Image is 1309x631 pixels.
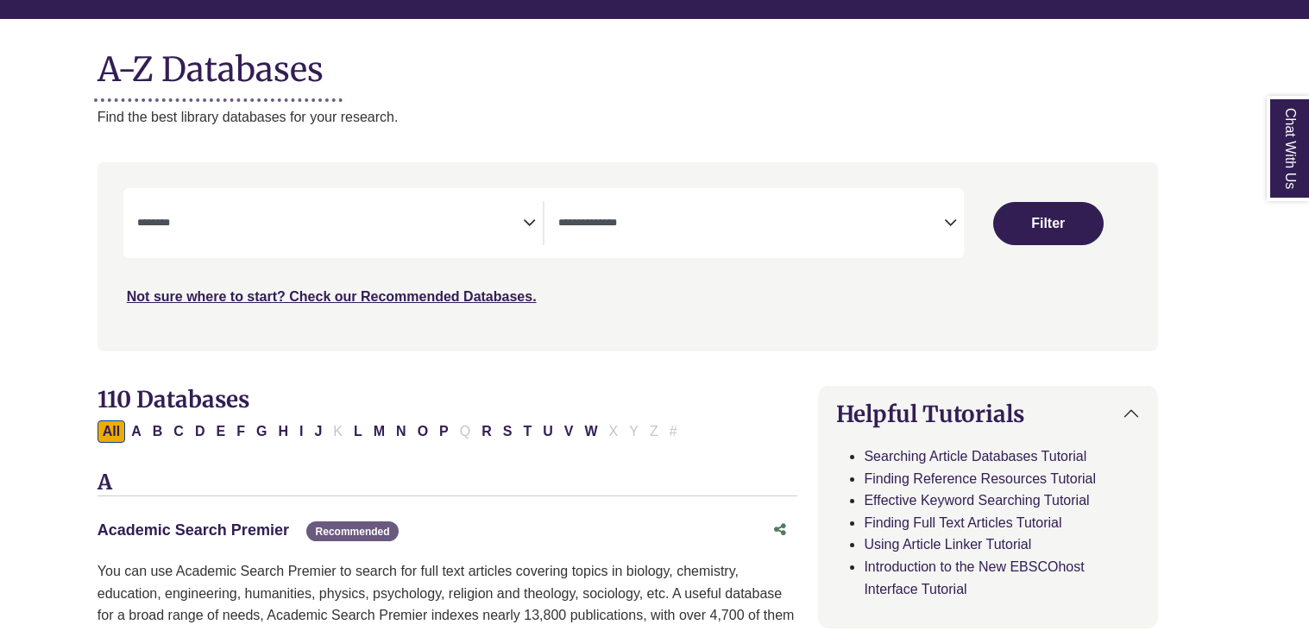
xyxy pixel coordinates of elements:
[559,420,579,443] button: Filter Results V
[127,289,537,304] a: Not sure where to start? Check our Recommended Databases.
[211,420,230,443] button: Filter Results E
[231,420,250,443] button: Filter Results F
[391,420,412,443] button: Filter Results N
[98,106,1158,129] p: Find the best library databases for your research.
[864,493,1089,508] a: Effective Keyword Searching Tutorial
[579,420,602,443] button: Filter Results W
[306,521,398,541] span: Recommended
[148,420,168,443] button: Filter Results B
[309,420,327,443] button: Filter Results J
[864,471,1096,486] a: Finding Reference Resources Tutorial
[498,420,518,443] button: Filter Results S
[538,420,558,443] button: Filter Results U
[98,385,249,413] span: 110 Databases
[864,559,1084,596] a: Introduction to the New EBSCOhost Interface Tutorial
[864,537,1031,552] a: Using Article Linker Tutorial
[168,420,189,443] button: Filter Results C
[412,420,433,443] button: Filter Results O
[476,420,497,443] button: Filter Results R
[558,218,944,231] textarea: Search
[434,420,454,443] button: Filter Results P
[294,420,308,443] button: Filter Results I
[273,420,293,443] button: Filter Results H
[98,420,125,443] button: All
[98,470,798,496] h3: A
[368,420,390,443] button: Filter Results M
[98,423,684,438] div: Alpha-list to filter by first letter of database name
[190,420,211,443] button: Filter Results D
[126,420,147,443] button: Filter Results A
[98,162,1158,350] nav: Search filters
[98,36,1158,89] h1: A-Z Databases
[251,420,272,443] button: Filter Results G
[518,420,537,443] button: Filter Results T
[137,218,523,231] textarea: Search
[763,514,797,546] button: Share this database
[864,449,1086,464] a: Searching Article Databases Tutorial
[98,521,289,539] a: Academic Search Premier
[819,387,1157,441] button: Helpful Tutorials
[993,202,1104,245] button: Submit for Search Results
[349,420,368,443] button: Filter Results L
[864,515,1061,530] a: Finding Full Text Articles Tutorial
